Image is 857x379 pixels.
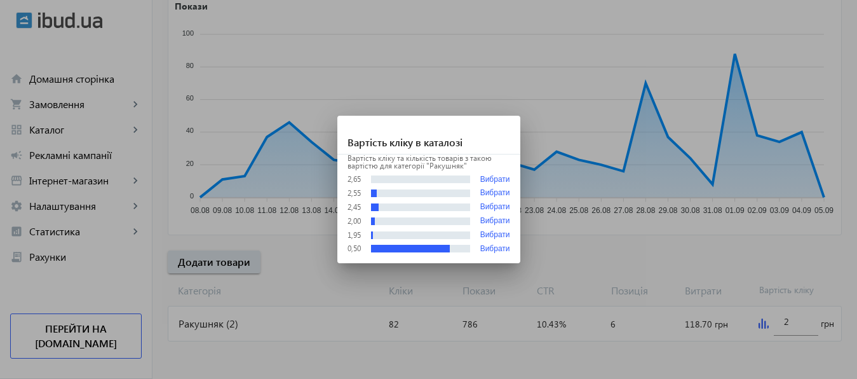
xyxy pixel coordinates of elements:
[480,217,510,226] button: Вибрати
[348,245,361,252] div: 0,50
[348,190,361,197] div: 2,55
[348,155,510,170] p: Вартість кліку та кількість товарів з такою вартістю для категорії "Ракушняк"
[480,175,510,184] button: Вибрати
[480,231,510,240] button: Вибрати
[348,176,361,183] div: 2,65
[348,203,361,211] div: 2,45
[348,231,361,239] div: 1,95
[337,116,520,155] h1: Вартість кліку в каталозі
[348,217,361,225] div: 2,00
[480,189,510,198] button: Вибрати
[480,203,510,212] button: Вибрати
[480,245,510,254] button: Вибрати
